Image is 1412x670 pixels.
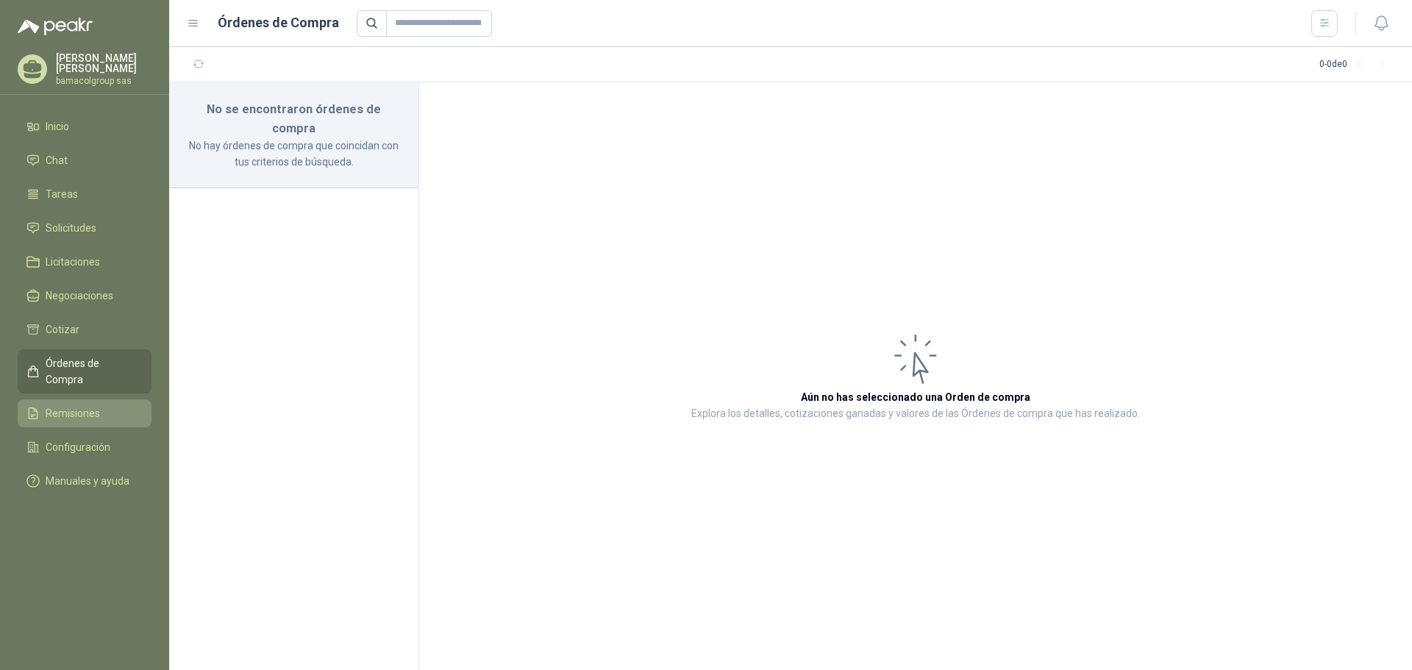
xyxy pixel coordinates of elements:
[801,389,1030,405] h3: Aún no has seleccionado una Orden de compra
[46,118,69,135] span: Inicio
[218,13,339,33] h1: Órdenes de Compra
[46,405,100,421] span: Remisiones
[46,288,113,304] span: Negociaciones
[18,248,151,276] a: Licitaciones
[18,433,151,461] a: Configuración
[18,146,151,174] a: Chat
[18,349,151,393] a: Órdenes de Compra
[46,254,100,270] span: Licitaciones
[18,113,151,140] a: Inicio
[46,355,138,388] span: Órdenes de Compra
[1319,53,1394,76] div: 0 - 0 de 0
[691,405,1140,423] p: Explora los detalles, cotizaciones ganadas y valores de las Órdenes de compra que has realizado.
[56,53,151,74] p: [PERSON_NAME] [PERSON_NAME]
[46,152,68,168] span: Chat
[46,439,110,455] span: Configuración
[18,316,151,343] a: Cotizar
[46,220,96,236] span: Solicitudes
[18,180,151,208] a: Tareas
[46,473,129,489] span: Manuales y ayuda
[46,186,78,202] span: Tareas
[18,18,93,35] img: Logo peakr
[187,138,401,170] p: No hay órdenes de compra que coincidan con tus criterios de búsqueda.
[18,399,151,427] a: Remisiones
[46,321,79,338] span: Cotizar
[18,467,151,495] a: Manuales y ayuda
[18,282,151,310] a: Negociaciones
[18,214,151,242] a: Solicitudes
[56,76,151,85] p: bamacolgroup sas
[187,100,401,138] h3: No se encontraron órdenes de compra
